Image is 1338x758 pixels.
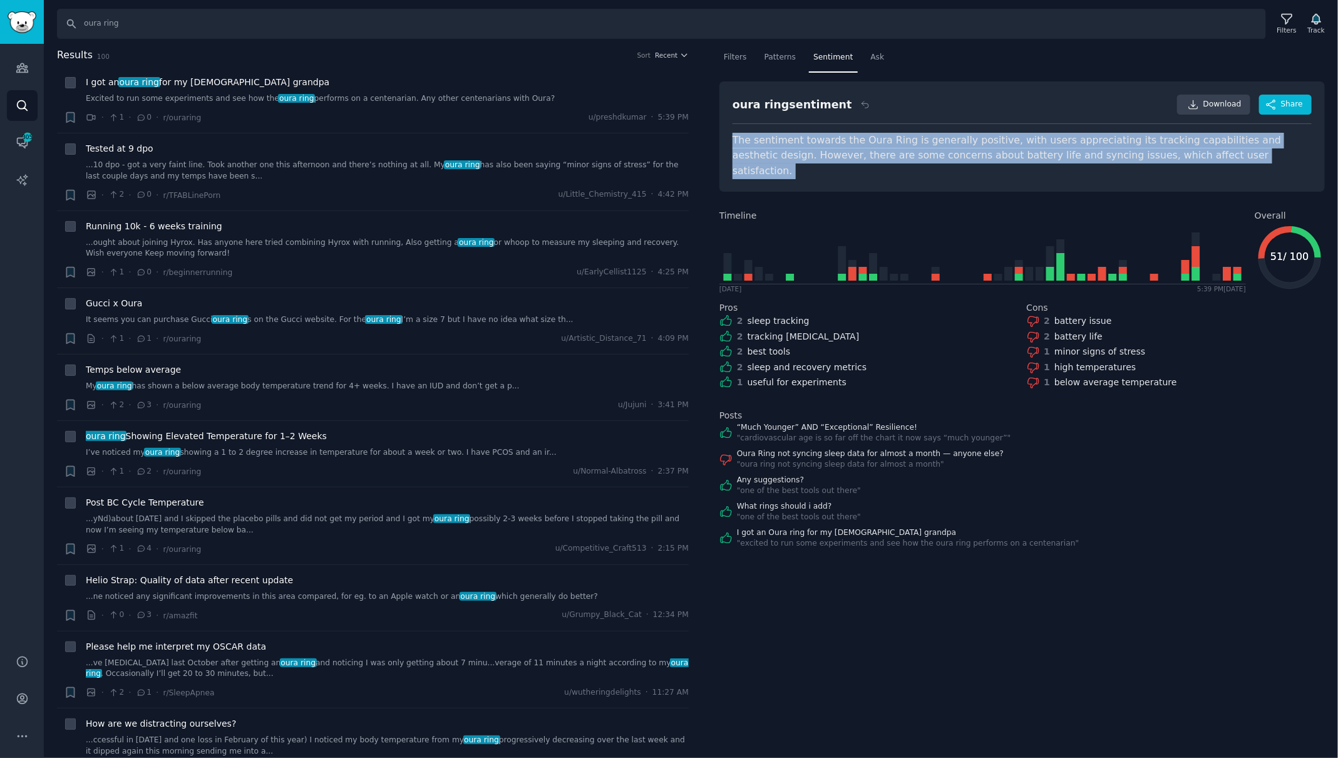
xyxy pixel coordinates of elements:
[737,527,1079,539] a: I got an Oura ring for my [DEMOGRAPHIC_DATA] grandpa
[737,538,1079,549] div: " excited to run some experiments and see how the oura ring performs on a centenarian "
[108,112,124,123] span: 1
[86,381,689,392] a: Myoura ringhas shown a below average body temperature trend for 4+ weeks. I have an IUD and don’t...
[433,514,470,523] span: oura ring
[86,297,142,310] a: Gucci x Oura
[108,400,124,411] span: 2
[86,220,222,233] a: Running 10k - 6 weeks training
[163,401,201,410] span: r/ouraring
[719,284,742,293] div: [DATE]
[764,52,796,63] span: Patterns
[86,591,689,603] a: ...ne noticed any significant improvements in this area compared, for eg. to an Apple watch or an...
[86,658,689,680] a: ...ve [MEDICAL_DATA] last October after getting anoura ringand noticing I was only getting about ...
[651,189,654,200] span: ·
[101,266,104,279] span: ·
[136,333,152,345] span: 1
[561,333,646,345] span: u/Artistic_Distance_71
[1044,376,1051,389] div: 1
[136,267,152,278] span: 0
[748,361,867,374] div: sleep and recovery metrics
[1054,330,1103,343] div: battery life
[136,189,152,200] span: 0
[737,376,743,389] div: 1
[1281,99,1303,110] span: Share
[86,142,153,155] span: Tested at 9 dpo
[156,465,158,478] span: ·
[163,113,201,122] span: r/ouraring
[86,496,204,509] a: Post BC Cycle Temperature
[101,465,104,478] span: ·
[128,686,131,699] span: ·
[1044,330,1051,343] div: 2
[7,127,38,158] a: 305
[163,467,201,476] span: r/ouraring
[573,466,646,477] span: u/Normal-Albatross
[101,111,104,124] span: ·
[118,77,160,87] span: oura ring
[737,459,1004,470] div: " oura ring not syncing sleep data for almost a month "
[163,268,232,277] span: r/beginnerrunning
[1054,345,1145,358] div: minor signs of stress
[86,76,329,89] a: I got anoura ringfor my [DEMOGRAPHIC_DATA] grandpa
[8,11,36,33] img: GummySearch logo
[128,543,131,556] span: ·
[558,189,647,200] span: u/Little_Chemistry_415
[1044,361,1051,374] div: 1
[136,466,152,477] span: 2
[136,687,152,698] span: 1
[646,687,648,698] span: ·
[86,447,689,459] a: I’ve noticed myoura ringshowing a 1 to 2 degree increase in temperature for about a week or two. ...
[128,111,131,124] span: ·
[748,345,791,358] div: best tools
[1203,99,1242,110] span: Download
[86,640,266,653] span: Please help me interpret my OSCAR data
[737,449,1004,460] a: Oura Ring not syncing sleep data for almost a month — anyone else?
[128,465,131,478] span: ·
[1197,284,1246,293] div: 5:39 PM [DATE]
[163,191,220,200] span: r/TFABLinePorn
[156,543,158,556] span: ·
[57,48,93,63] span: Results
[1308,26,1325,34] div: Track
[86,430,327,443] span: Showing Elevated Temperature for 1–2 Weeks
[86,93,689,105] a: Excited to run some experiments and see how theoura ringperforms on a centenarian. Any other cent...
[737,433,1011,444] div: " cardiovascular age is so far off the chart it now says “much younger” "
[108,466,124,477] span: 1
[163,335,201,343] span: r/ouraring
[458,238,495,247] span: oura ring
[144,448,181,457] span: oura ring
[1255,209,1286,222] span: Overall
[108,610,124,621] span: 0
[737,361,743,374] div: 2
[562,610,642,621] span: u/Grumpy_Black_Cat
[651,400,654,411] span: ·
[748,314,810,328] div: sleep tracking
[1304,11,1329,37] button: Track
[737,314,743,328] div: 2
[108,333,124,345] span: 1
[618,400,647,411] span: u/Jujuni
[156,398,158,412] span: ·
[1044,314,1051,328] div: 2
[460,592,497,601] span: oura ring
[737,330,743,343] div: 2
[651,333,654,345] span: ·
[637,51,651,60] div: Sort
[1054,361,1136,374] div: high temperatures
[156,686,158,699] span: ·
[658,189,689,200] span: 4:42 PM
[101,686,104,699] span: ·
[1277,26,1297,34] div: Filters
[86,514,689,536] a: ...yNd)about [DATE] and I skipped the placebo pills and did not get my period and I got myoura ri...
[86,363,181,376] a: Temps below average
[101,189,104,202] span: ·
[86,574,293,587] a: Helio Strap: Quality of data after recent update
[136,543,152,554] span: 4
[136,112,152,123] span: 0
[136,610,152,621] span: 3
[651,112,654,123] span: ·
